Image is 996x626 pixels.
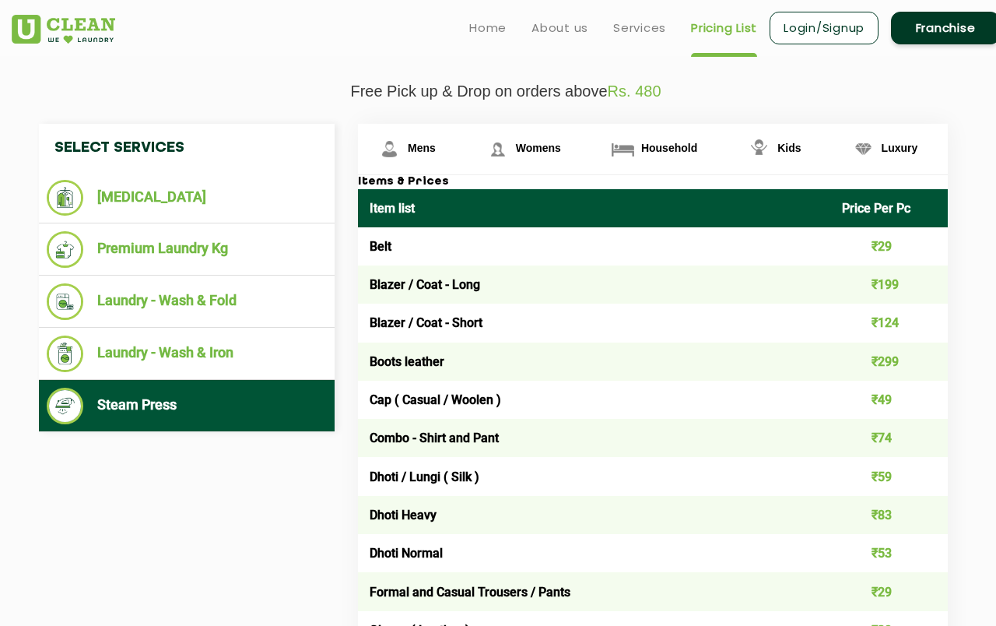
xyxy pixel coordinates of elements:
[358,572,830,610] td: Formal and Casual Trousers / Pants
[47,336,83,372] img: Laundry - Wash & Iron
[358,381,830,419] td: Cap ( Casual / Woolen )
[358,343,830,381] td: Boots leather
[39,124,335,172] h4: Select Services
[830,419,949,457] td: ₹74
[358,266,830,304] td: Blazer / Coat - Long
[376,135,403,163] img: Mens
[745,135,773,163] img: Kids
[358,457,830,495] td: Dhoti / Lungi ( Silk )
[47,180,83,216] img: Dry Cleaning
[408,142,436,154] span: Mens
[830,266,949,304] td: ₹199
[531,19,588,37] a: About us
[516,142,561,154] span: Womens
[469,19,507,37] a: Home
[830,534,949,572] td: ₹53
[358,304,830,342] td: Blazer / Coat - Short
[47,388,83,424] img: Steam Press
[770,12,879,44] a: Login/Signup
[358,227,830,266] td: Belt
[358,189,830,227] th: Item list
[47,231,83,268] img: Premium Laundry Kg
[850,135,877,163] img: Luxury
[358,419,830,457] td: Combo - Shirt and Pant
[777,142,801,154] span: Kids
[47,388,327,424] li: Steam Press
[830,227,949,266] td: ₹29
[609,135,637,163] img: Household
[830,343,949,381] td: ₹299
[47,283,327,320] li: Laundry - Wash & Fold
[12,15,115,44] img: UClean Laundry and Dry Cleaning
[830,572,949,610] td: ₹29
[358,534,830,572] td: Dhoti Normal
[830,496,949,534] td: ₹83
[830,189,949,227] th: Price Per Pc
[608,83,661,100] span: Rs. 480
[691,19,757,37] a: Pricing List
[47,283,83,320] img: Laundry - Wash & Fold
[613,19,666,37] a: Services
[47,336,327,372] li: Laundry - Wash & Iron
[484,135,511,163] img: Womens
[882,142,918,154] span: Luxury
[641,142,697,154] span: Household
[830,457,949,495] td: ₹59
[47,180,327,216] li: [MEDICAL_DATA]
[830,304,949,342] td: ₹124
[358,175,948,189] h3: Items & Prices
[358,496,830,534] td: Dhoti Heavy
[47,231,327,268] li: Premium Laundry Kg
[830,381,949,419] td: ₹49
